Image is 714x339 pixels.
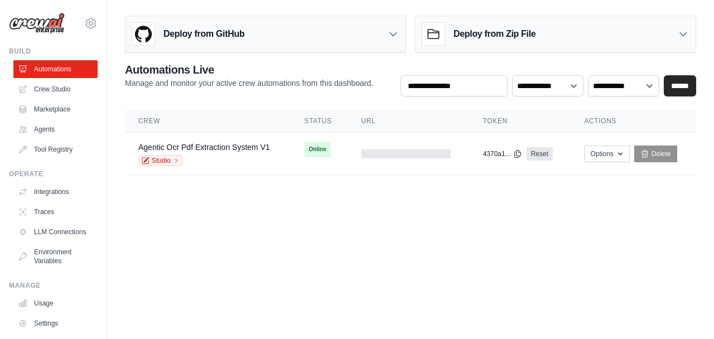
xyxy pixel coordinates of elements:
[125,78,373,89] p: Manage and monitor your active crew automations from this dashboard.
[13,183,98,201] a: Integrations
[9,169,98,178] div: Operate
[13,294,98,312] a: Usage
[125,110,291,133] th: Crew
[13,141,98,158] a: Tool Registry
[138,155,183,166] a: Studio
[483,149,522,158] button: 4370a1...
[454,27,535,41] h3: Deploy from Zip File
[13,314,98,332] a: Settings
[125,62,373,78] h2: Automations Live
[13,223,98,241] a: LLM Connections
[634,146,677,162] a: Delete
[132,23,155,45] img: GitHub Logo
[13,120,98,138] a: Agents
[9,281,98,290] div: Manage
[348,110,470,133] th: URL
[291,110,348,133] th: Status
[13,60,98,78] a: Automations
[470,110,571,133] th: Token
[163,27,244,41] h3: Deploy from GitHub
[9,13,65,34] img: Logo
[527,147,553,161] a: Reset
[13,80,98,98] a: Crew Studio
[571,110,697,133] th: Actions
[585,146,630,162] button: Options
[9,47,98,56] div: Build
[13,203,98,221] a: Traces
[13,243,98,270] a: Environment Variables
[13,100,98,118] a: Marketplace
[138,143,270,152] a: Agentic Ocr Pdf Extraction System V1
[305,142,331,157] span: Online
